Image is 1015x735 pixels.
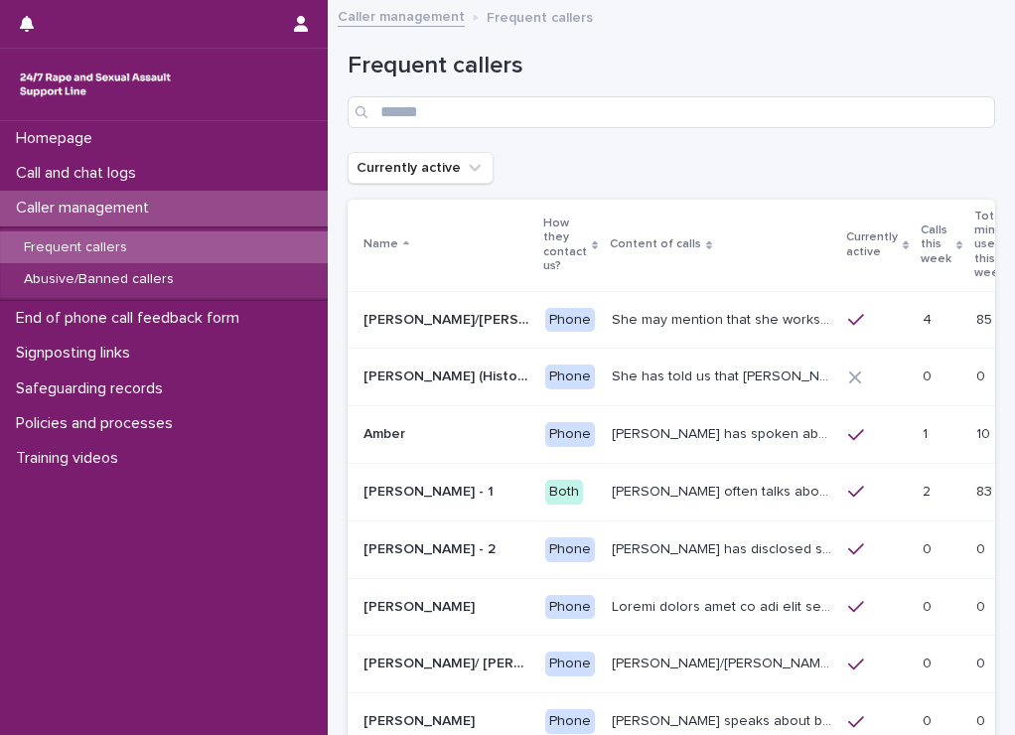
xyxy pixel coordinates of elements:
[348,52,995,80] h1: Frequent callers
[846,226,898,263] p: Currently active
[545,422,595,447] div: Phone
[545,709,595,734] div: Phone
[8,271,190,288] p: Abusive/Banned callers
[8,309,255,328] p: End of phone call feedback form
[363,308,533,329] p: Abbie/Emily (Anon/'I don't know'/'I can't remember')
[545,652,595,676] div: Phone
[8,344,146,363] p: Signposting links
[8,414,189,433] p: Policies and processes
[8,449,134,468] p: Training videos
[976,537,989,558] p: 0
[612,709,836,730] p: Caller speaks about being raped and abused by the police and her ex-husband of 20 years. She has ...
[545,308,595,333] div: Phone
[976,422,994,443] p: 10
[923,595,936,616] p: 0
[612,308,836,329] p: She may mention that she works as a Nanny, looking after two children. Abbie / Emily has let us k...
[976,365,989,385] p: 0
[8,239,143,256] p: Frequent callers
[8,129,108,148] p: Homepage
[363,595,479,616] p: [PERSON_NAME]
[545,595,595,620] div: Phone
[923,652,936,672] p: 0
[363,365,533,385] p: Alison (Historic Plan)
[8,379,179,398] p: Safeguarding records
[923,308,936,329] p: 4
[976,709,989,730] p: 0
[8,164,152,183] p: Call and chat logs
[923,709,936,730] p: 0
[363,537,500,558] p: [PERSON_NAME] - 2
[612,365,836,385] p: She has told us that Prince Andrew was involved with her abuse. Men from Hollywood (or 'Hollywood...
[976,652,989,672] p: 0
[363,480,498,501] p: [PERSON_NAME] - 1
[612,652,836,672] p: Anna/Emma often talks about being raped at gunpoint at the age of 13/14 by her ex-partner, aged 1...
[923,480,935,501] p: 2
[923,365,936,385] p: 0
[921,220,951,270] p: Calls this week
[612,422,836,443] p: Amber has spoken about multiple experiences of sexual abuse. Amber told us she is now 18 (as of 0...
[16,65,175,104] img: rhQMoQhaT3yELyF149Cw
[610,233,701,255] p: Content of calls
[363,422,409,443] p: Amber
[363,652,533,672] p: [PERSON_NAME]/ [PERSON_NAME]
[363,709,479,730] p: [PERSON_NAME]
[487,5,593,27] p: Frequent callers
[545,365,595,389] div: Phone
[612,537,836,558] p: Amy has disclosed she has survived two rapes, one in the UK and the other in Australia in 2013. S...
[976,480,996,501] p: 83
[612,595,836,616] p: Andrew shared that he has been raped and beaten by a group of men in or near his home twice withi...
[545,537,595,562] div: Phone
[338,4,465,27] a: Caller management
[348,96,995,128] input: Search
[348,152,494,184] button: Currently active
[612,480,836,501] p: Amy often talks about being raped a night before or 2 weeks ago or a month ago. She also makes re...
[976,595,989,616] p: 0
[923,537,936,558] p: 0
[976,308,996,329] p: 85
[974,206,1005,285] p: Total mins used this week
[543,213,587,278] p: How they contact us?
[545,480,583,505] div: Both
[923,422,932,443] p: 1
[363,233,398,255] p: Name
[8,199,165,218] p: Caller management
